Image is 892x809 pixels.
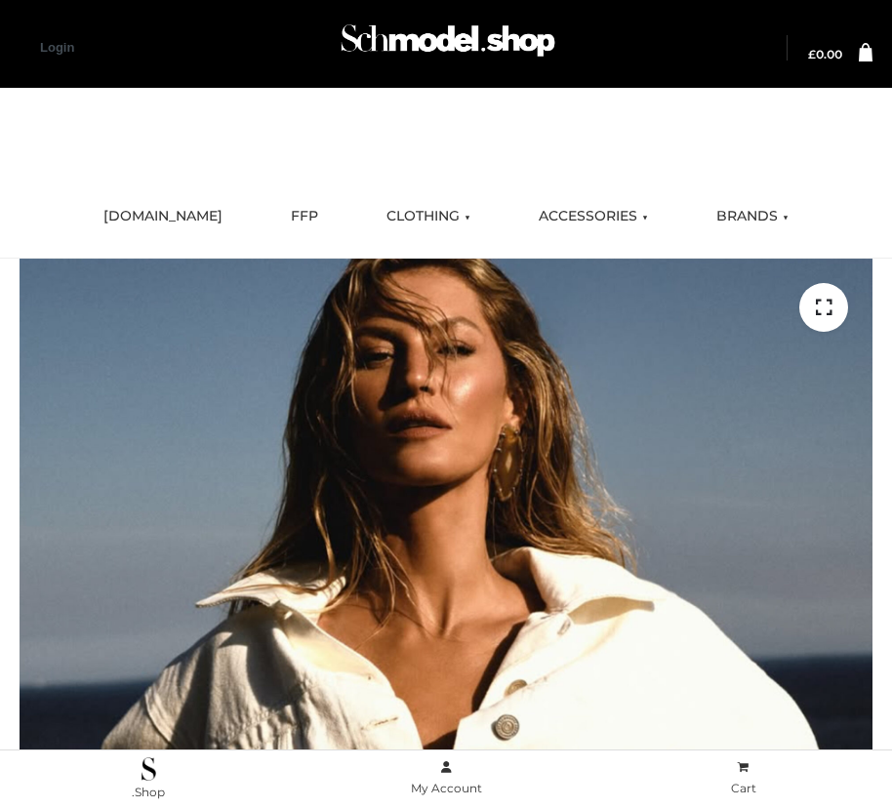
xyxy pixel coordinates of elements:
img: .Shop [142,757,156,781]
a: Schmodel Admin 964 [332,17,560,80]
a: ACCESSORIES [524,195,663,238]
span: £ [808,47,816,61]
span: Cart [731,781,756,795]
a: CLOTHING [372,195,485,238]
span: .Shop [132,785,165,799]
a: FFP [276,195,333,238]
bdi: 0.00 [808,47,842,61]
a: Login [40,40,74,55]
a: BRANDS [702,195,803,238]
a: Cart [594,756,892,800]
img: Schmodel Admin 964 [336,11,560,80]
a: My Account [298,756,595,800]
span: My Account [411,781,482,795]
a: £0.00 [808,49,842,61]
a: [DOMAIN_NAME] [89,195,237,238]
